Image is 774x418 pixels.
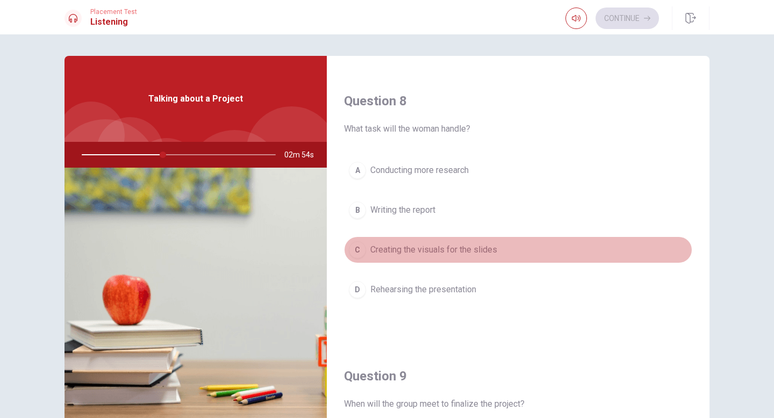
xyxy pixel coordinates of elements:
button: BWriting the report [344,197,692,224]
span: Conducting more research [370,164,469,177]
div: A [349,162,366,179]
span: What task will the woman handle? [344,122,692,135]
button: CCreating the visuals for the slides [344,236,692,263]
button: DRehearsing the presentation [344,276,692,303]
div: D [349,281,366,298]
h4: Question 8 [344,92,692,110]
h1: Listening [90,16,137,28]
button: AConducting more research [344,157,692,184]
span: Rehearsing the presentation [370,283,476,296]
span: Writing the report [370,204,435,217]
span: When will the group meet to finalize the project? [344,398,692,410]
div: B [349,201,366,219]
div: C [349,241,366,258]
span: Placement Test [90,8,137,16]
span: 02m 54s [284,142,322,168]
span: Talking about a Project [148,92,243,105]
h4: Question 9 [344,367,692,385]
span: Creating the visuals for the slides [370,243,497,256]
